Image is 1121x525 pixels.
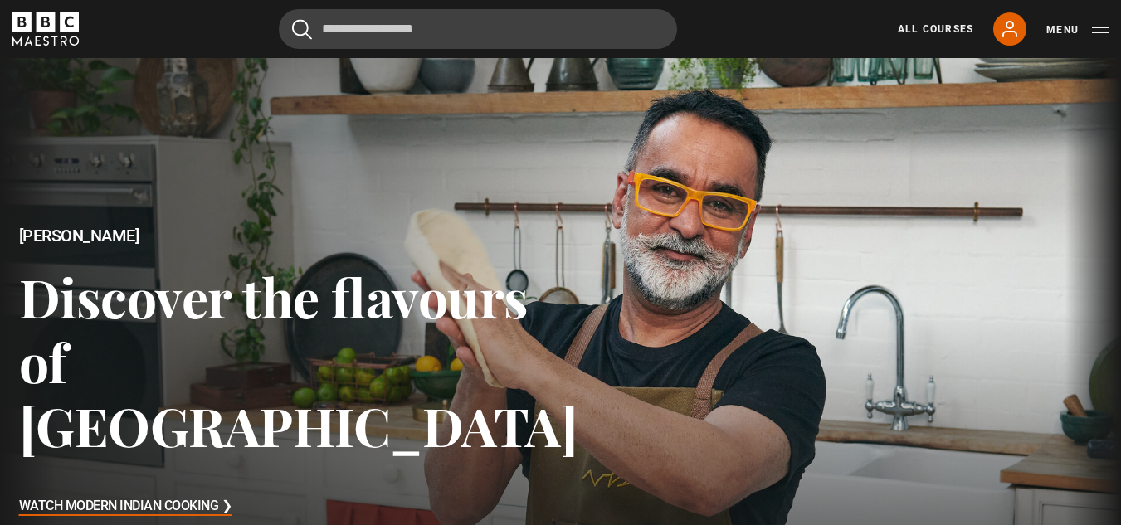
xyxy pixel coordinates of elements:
h3: Discover the flavours of [GEOGRAPHIC_DATA] [19,265,578,457]
h3: Watch Modern Indian Cooking ❯ [19,494,232,519]
input: Search [279,9,677,49]
h2: [PERSON_NAME] [19,226,578,245]
a: All Courses [898,22,973,36]
button: Toggle navigation [1046,22,1109,38]
svg: BBC Maestro [12,12,79,46]
button: Submit the search query [292,19,312,40]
